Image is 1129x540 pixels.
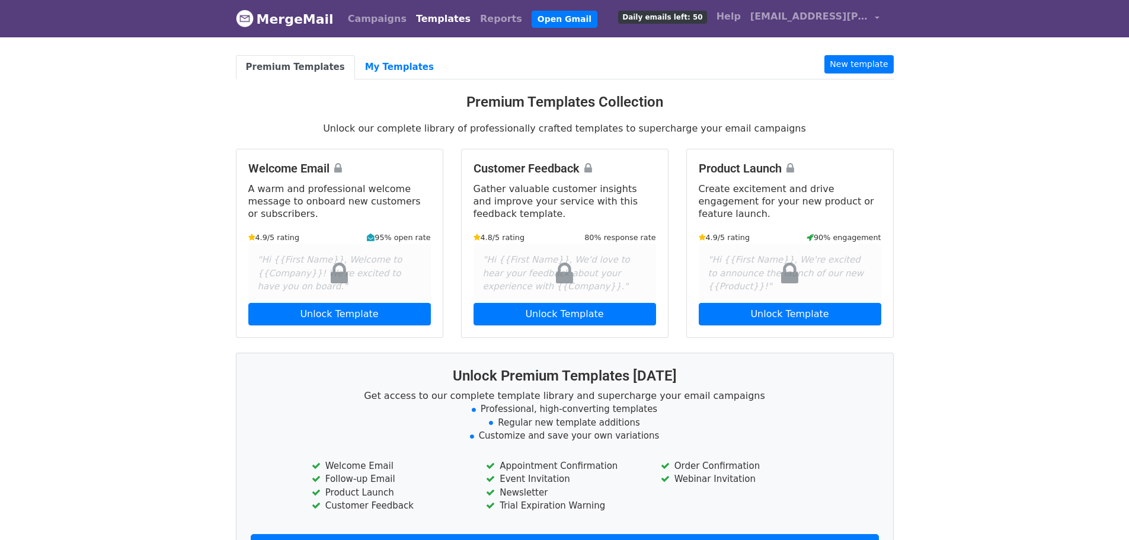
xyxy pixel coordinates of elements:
[699,303,881,325] a: Unlock Template
[248,244,431,303] div: "Hi {{First Name}}, Welcome to {{Company}}! We're excited to have you on board."
[474,161,656,175] h4: Customer Feedback
[474,232,525,243] small: 4.8/5 rating
[712,5,746,28] a: Help
[312,472,468,486] li: Follow-up Email
[699,161,881,175] h4: Product Launch
[251,416,879,430] li: Regular new template additions
[661,459,817,473] li: Order Confirmation
[486,472,642,486] li: Event Invitation
[312,486,468,500] li: Product Launch
[251,402,879,416] li: Professional, high-converting templates
[312,459,468,473] li: Welcome Email
[474,244,656,303] div: "Hi {{First Name}}, We'd love to hear your feedback about your experience with {{Company}}."
[807,232,881,243] small: 90% engagement
[661,472,817,486] li: Webinar Invitation
[746,5,884,33] a: [EMAIL_ADDRESS][PERSON_NAME][DOMAIN_NAME]
[474,303,656,325] a: Unlock Template
[486,459,642,473] li: Appointment Confirmation
[236,122,894,135] p: Unlock our complete library of professionally crafted templates to supercharge your email campaigns
[248,161,431,175] h4: Welcome Email
[486,499,642,513] li: Trial Expiration Warning
[750,9,869,24] span: [EMAIL_ADDRESS][PERSON_NAME][DOMAIN_NAME]
[699,232,750,243] small: 4.9/5 rating
[312,499,468,513] li: Customer Feedback
[699,244,881,303] div: "Hi {{First Name}}, We're excited to announce the launch of our new {{Product}}!"
[474,183,656,220] p: Gather valuable customer insights and improve your service with this feedback template.
[613,5,711,28] a: Daily emails left: 50
[584,232,655,243] small: 80% response rate
[236,94,894,111] h3: Premium Templates Collection
[367,232,430,243] small: 95% open rate
[411,7,475,31] a: Templates
[343,7,411,31] a: Campaigns
[248,232,300,243] small: 4.9/5 rating
[251,429,879,443] li: Customize and save your own variations
[248,303,431,325] a: Unlock Template
[236,55,355,79] a: Premium Templates
[699,183,881,220] p: Create excitement and drive engagement for your new product or feature launch.
[532,11,597,28] a: Open Gmail
[236,9,254,27] img: MergeMail logo
[618,11,706,24] span: Daily emails left: 50
[251,368,879,385] h3: Unlock Premium Templates [DATE]
[251,389,879,402] p: Get access to our complete template library and supercharge your email campaigns
[355,55,444,79] a: My Templates
[248,183,431,220] p: A warm and professional welcome message to onboard new customers or subscribers.
[236,7,334,31] a: MergeMail
[824,55,893,74] a: New template
[486,486,642,500] li: Newsletter
[475,7,527,31] a: Reports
